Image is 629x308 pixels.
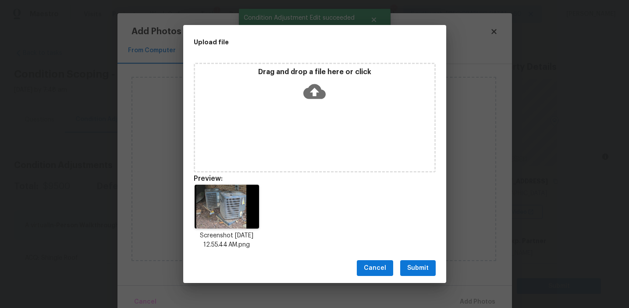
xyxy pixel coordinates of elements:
[194,37,396,47] h2: Upload file
[407,263,429,274] span: Submit
[195,68,434,77] p: Drag and drop a file here or click
[364,263,386,274] span: Cancel
[357,260,393,276] button: Cancel
[194,231,260,250] p: Screenshot [DATE] 12.55.44 AM.png
[195,185,259,229] img: d9PLyZGPIiGmQAAAABJRU5ErkJggg==
[400,260,436,276] button: Submit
